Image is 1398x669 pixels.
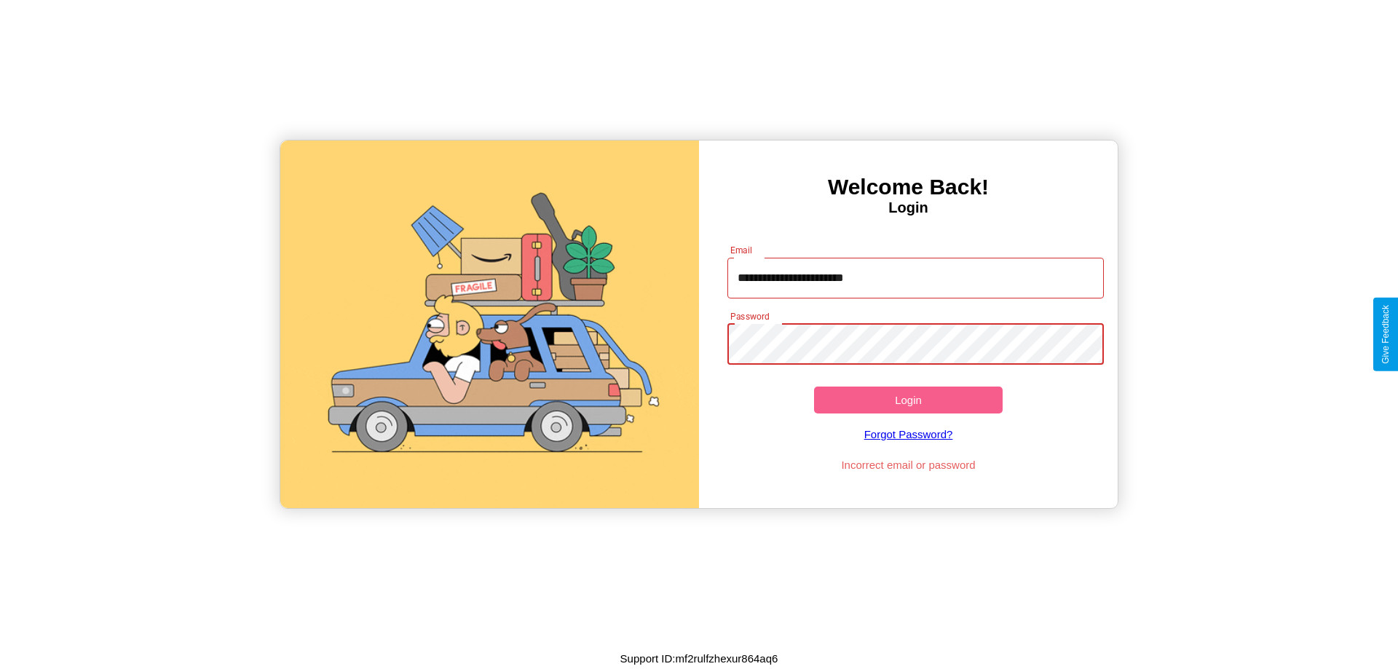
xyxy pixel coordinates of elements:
[730,244,753,256] label: Email
[699,199,1118,216] h4: Login
[814,387,1003,413] button: Login
[720,455,1097,475] p: Incorrect email or password
[280,140,699,508] img: gif
[720,413,1097,455] a: Forgot Password?
[1381,305,1391,364] div: Give Feedback
[699,175,1118,199] h3: Welcome Back!
[620,649,778,668] p: Support ID: mf2rulfzhexur864aq6
[730,310,769,322] label: Password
